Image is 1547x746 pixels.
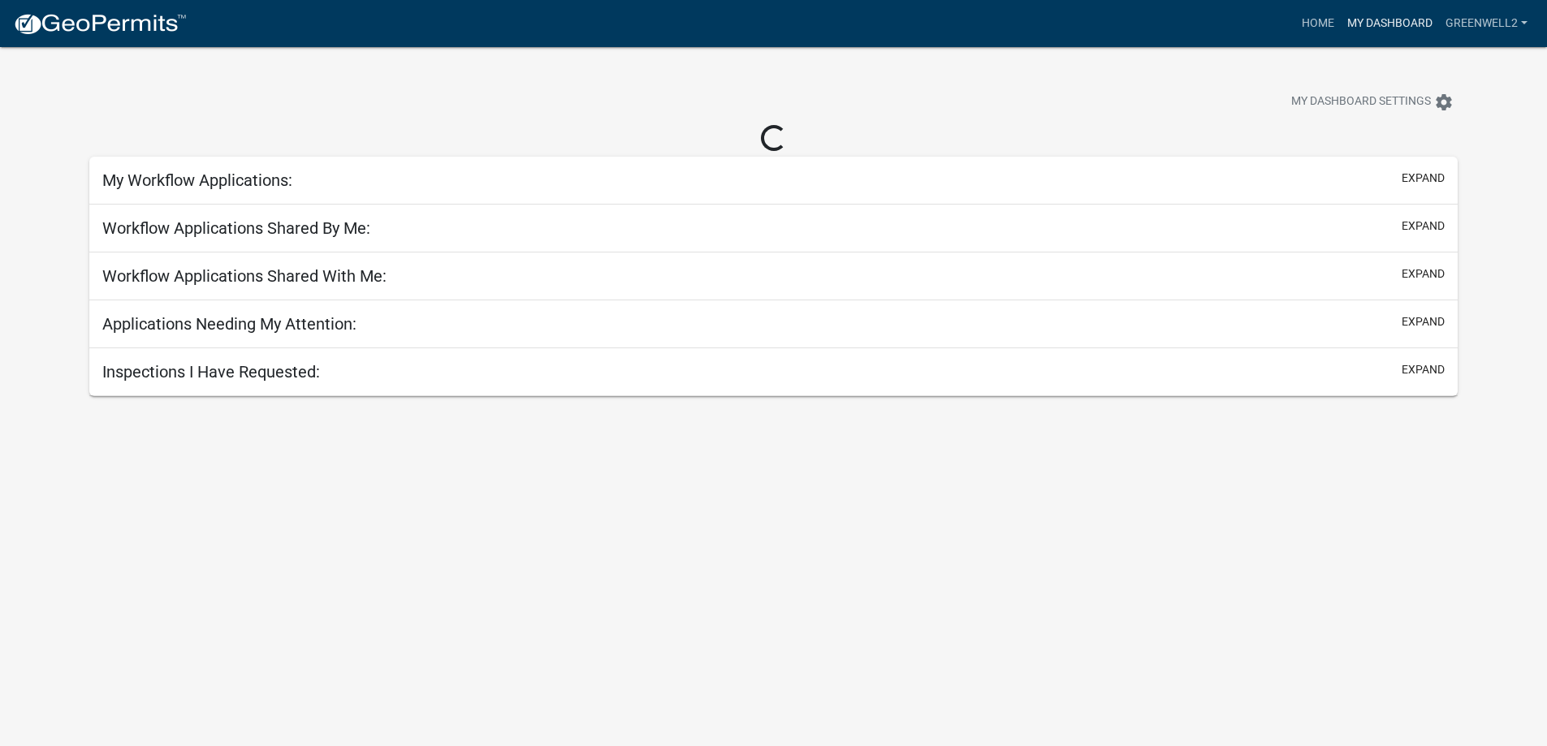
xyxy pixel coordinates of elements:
button: expand [1402,361,1445,378]
button: My Dashboard Settingssettings [1278,86,1467,118]
button: expand [1402,313,1445,330]
h5: Workflow Applications Shared By Me: [102,218,370,238]
h5: My Workflow Applications: [102,170,292,190]
span: My Dashboard Settings [1291,93,1431,112]
i: settings [1434,93,1454,112]
h5: Workflow Applications Shared With Me: [102,266,387,286]
a: Home [1295,8,1341,39]
a: My Dashboard [1341,8,1439,39]
h5: Applications Needing My Attention: [102,314,357,334]
button: expand [1402,170,1445,187]
h5: Inspections I Have Requested: [102,362,320,382]
button: expand [1402,265,1445,282]
a: Greenwell2 [1439,8,1534,39]
button: expand [1402,218,1445,235]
